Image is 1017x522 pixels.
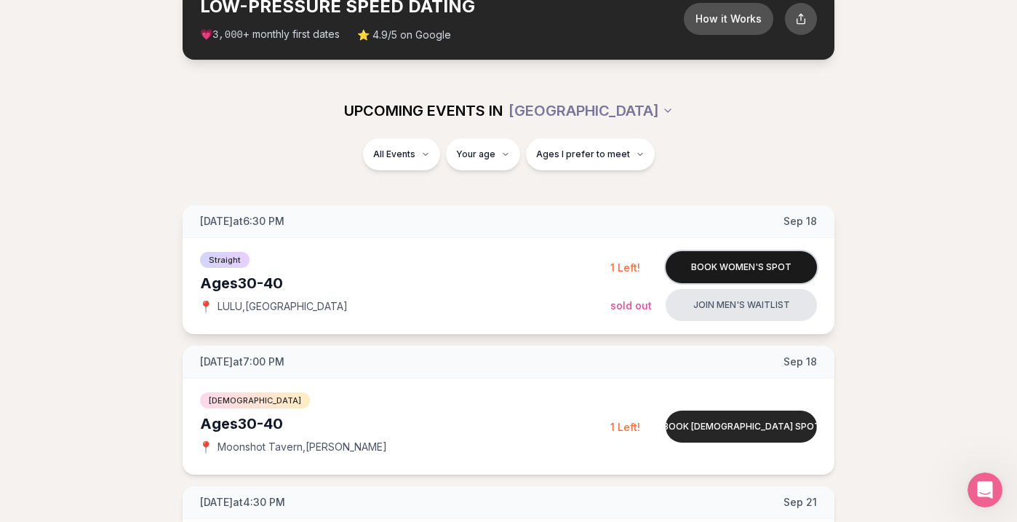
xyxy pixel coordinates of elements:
button: Ages I prefer to meet [526,138,655,170]
span: [DEMOGRAPHIC_DATA] [200,392,310,408]
span: 📍 [200,301,212,312]
span: Moonshot Tavern , [PERSON_NAME] [218,440,387,454]
span: [DATE] at 4:30 PM [200,495,285,510]
span: 💗 + monthly first dates [200,27,340,42]
span: Straight [200,252,250,268]
span: Sep 18 [783,355,817,369]
span: Sold Out [610,299,652,312]
span: All Events [373,149,415,160]
button: Book [DEMOGRAPHIC_DATA] spot [666,411,817,443]
iframe: Intercom live chat [968,472,1002,507]
span: LULU , [GEOGRAPHIC_DATA] [218,299,348,314]
span: [DATE] at 6:30 PM [200,214,284,229]
span: 📍 [200,441,212,453]
button: How it Works [684,3,773,35]
div: Ages 30-40 [200,414,610,434]
span: ⭐ 4.9/5 on Google [357,28,451,42]
div: Ages 30-40 [200,273,610,293]
button: Book women's spot [666,251,817,283]
span: Your age [456,149,495,160]
button: [GEOGRAPHIC_DATA] [509,95,674,127]
span: 3,000 [212,29,243,41]
span: UPCOMING EVENTS IN [344,100,503,121]
span: Ages I prefer to meet [536,149,630,160]
span: [DATE] at 7:00 PM [200,355,284,369]
span: 1 Left! [610,261,640,274]
span: Sep 21 [783,495,817,510]
button: Your age [446,138,520,170]
span: 1 Left! [610,421,640,433]
span: Sep 18 [783,214,817,229]
button: All Events [363,138,440,170]
button: Join men's waitlist [666,289,817,321]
